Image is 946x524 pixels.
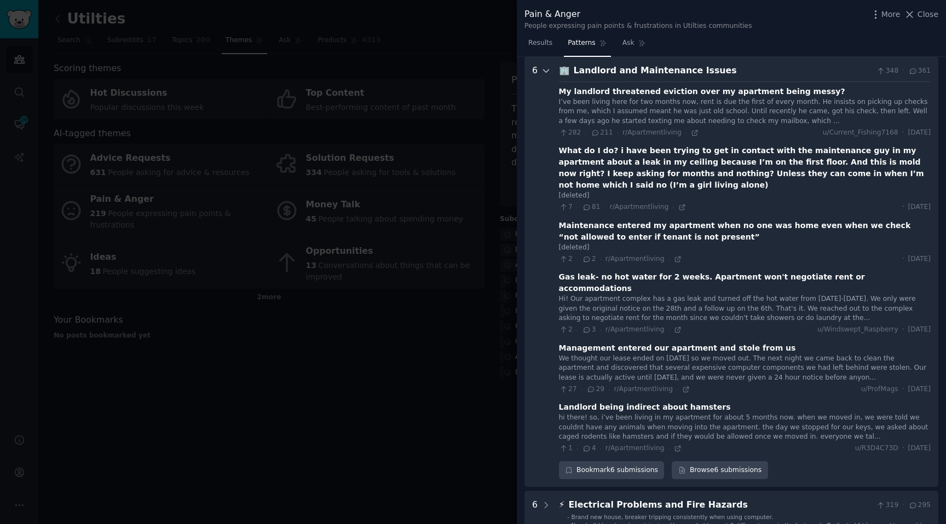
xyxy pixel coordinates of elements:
[672,461,768,480] a: Browse6 submissions
[524,21,752,31] div: People expressing pain points & frustrations in Utilties communities
[881,9,901,20] span: More
[902,128,904,138] span: ·
[622,129,682,136] span: r/Apartmentliving
[605,444,665,452] span: r/Apartmentliving
[685,129,687,137] span: ·
[605,255,665,263] span: r/Apartmentliving
[559,354,931,383] div: We thought our lease ended on [DATE] so we moved out. The next night we came back to clean the ap...
[614,385,673,393] span: r/Apartmentliving
[564,34,610,57] a: Patterns
[668,255,670,263] span: ·
[617,129,619,137] span: ·
[576,445,578,452] span: ·
[559,461,665,480] div: Bookmark 6 submissions
[559,97,931,126] div: I’ve been living here for two months now, rent is due the first of every month. He insists on pic...
[619,34,650,57] a: Ask
[528,38,552,48] span: Results
[559,401,731,413] div: Landlord being indirect about hamsters
[817,325,898,335] span: u/Windswept_Raspberry
[568,38,595,48] span: Patterns
[559,325,573,335] span: 2
[902,254,904,264] span: ·
[904,9,938,20] button: Close
[591,128,613,138] span: 211
[582,254,596,264] span: 2
[559,202,573,212] span: 7
[599,255,601,263] span: ·
[908,325,931,335] span: [DATE]
[559,145,931,191] div: What do I do? i have been trying to get in contact with the maintenance guy in my apartment about...
[576,203,578,211] span: ·
[908,500,931,510] span: 295
[876,500,898,510] span: 319
[524,34,556,57] a: Results
[559,413,931,442] div: hi there! so, i’ve been living in my apartment for about 5 months now. when we moved in, we were ...
[582,202,600,212] span: 81
[559,342,796,354] div: Management entered our apartment and stole from us
[567,513,569,521] div: -
[902,66,904,76] span: ·
[574,64,873,78] div: Landlord and Maintenance Issues
[559,294,931,323] div: Hi! Our apartment complex has a gas leak and turned off the hot water from [DATE]-[DATE]. We only...
[569,498,873,512] div: Electrical Problems and Fire Hazards
[668,445,670,452] span: ·
[918,9,938,20] span: Close
[559,461,665,480] button: Bookmark6 submissions
[902,202,904,212] span: ·
[908,444,931,453] span: [DATE]
[524,8,752,21] div: Pain & Anger
[605,325,665,333] span: r/Apartmentliving
[908,128,931,138] span: [DATE]
[559,271,931,294] div: Gas leak- no hot water for 2 weeks. Apartment won't negotiate rent or accommodations
[559,191,931,201] div: [deleted]
[599,326,601,334] span: ·
[585,129,586,137] span: ·
[608,386,610,393] span: ·
[668,326,670,334] span: ·
[559,86,845,97] div: My landlord threatened eviction over my apartment being messy?
[532,64,538,479] div: 6
[672,203,674,211] span: ·
[876,66,898,76] span: 348
[559,254,573,264] span: 2
[908,202,931,212] span: [DATE]
[677,386,678,393] span: ·
[576,326,578,334] span: ·
[559,243,931,253] div: [deleted]
[559,128,581,138] span: 282
[902,385,904,394] span: ·
[902,500,904,510] span: ·
[855,444,898,453] span: u/R3D4C73D
[572,514,774,520] span: Brand new house, breaker tripping consistently when using computer.
[604,203,605,211] span: ·
[582,325,596,335] span: 3
[581,386,582,393] span: ·
[908,385,931,394] span: [DATE]
[908,66,931,76] span: 361
[586,385,604,394] span: 29
[823,128,898,138] span: u/Current_Fishing7168
[861,385,898,394] span: u/ProfMags
[902,444,904,453] span: ·
[559,65,570,75] span: 🏢
[559,444,573,453] span: 1
[559,220,931,243] div: Maintenance entered my apartment when no one was home even when we check “not allowed to enter if...
[576,255,578,263] span: ·
[559,385,577,394] span: 27
[902,325,904,335] span: ·
[559,499,565,510] span: ⚡
[870,9,901,20] button: More
[610,203,669,211] span: r/Apartmentliving
[622,38,634,48] span: Ask
[582,444,596,453] span: 4
[908,254,931,264] span: [DATE]
[599,445,601,452] span: ·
